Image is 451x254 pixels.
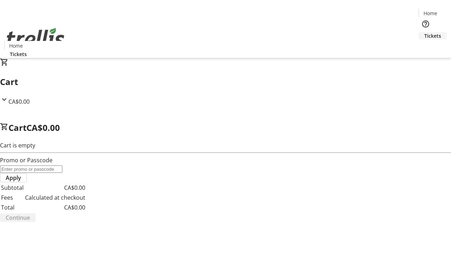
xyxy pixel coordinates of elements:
[419,10,441,17] a: Home
[424,32,441,40] span: Tickets
[25,193,86,202] td: Calculated at checkout
[419,40,433,54] button: Cart
[424,10,437,17] span: Home
[1,203,24,212] td: Total
[8,98,30,105] span: CA$0.00
[419,17,433,31] button: Help
[1,183,24,192] td: Subtotal
[25,203,86,212] td: CA$0.00
[4,20,67,55] img: Orient E2E Organization JdJVlxu9gs's Logo
[10,50,27,58] span: Tickets
[5,42,27,49] a: Home
[419,32,447,40] a: Tickets
[6,174,21,182] span: Apply
[4,50,32,58] a: Tickets
[9,42,23,49] span: Home
[25,183,86,192] td: CA$0.00
[26,122,60,133] span: CA$0.00
[1,193,24,202] td: Fees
